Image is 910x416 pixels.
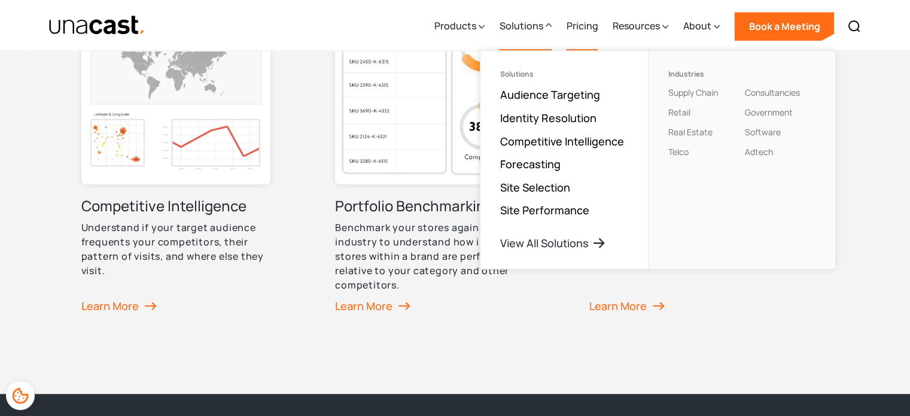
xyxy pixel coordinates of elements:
[668,70,739,78] div: Industries
[683,2,720,51] div: About
[434,2,485,51] div: Products
[335,297,410,315] div: Learn More
[566,2,598,51] a: Pricing
[668,87,717,98] a: Supply Chain
[500,203,589,217] a: Site Performance
[744,107,792,118] a: Government
[500,87,599,102] a: Audience Targeting
[500,157,560,171] a: Forecasting
[744,126,780,138] a: Software
[589,297,665,315] div: Learn More
[683,19,711,33] div: About
[744,146,772,157] a: Adtech
[734,12,834,41] a: Book a Meeting
[668,107,690,118] a: Retail
[612,2,668,51] div: Resources
[81,220,279,278] p: Understand if your target audience frequents your competitors, their pattern of visits, and where...
[81,196,246,215] h3: Competitive Intelligence
[499,19,543,33] div: Solutions
[48,15,146,36] img: Unacast text logo
[434,19,476,33] div: Products
[500,134,623,148] a: Competitive Intelligence
[500,180,570,195] a: Site Selection
[612,19,659,33] div: Resources
[847,19,862,34] img: Search icon
[48,15,146,36] a: home
[499,2,552,51] div: Solutions
[480,50,836,269] nav: Solutions
[500,236,606,250] a: View All Solutions
[81,297,157,315] div: Learn More
[668,126,712,138] a: Real Estate
[668,146,688,157] a: Telco
[335,196,494,215] h3: Portfolio Benchmarking
[500,70,629,78] div: Solutions
[6,381,35,410] div: Cookie Preferences
[500,111,596,125] a: Identity Resolution
[744,87,799,98] a: Consultancies
[335,220,532,292] p: Benchmark your stores against the industry to understand how individual stores within a brand are...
